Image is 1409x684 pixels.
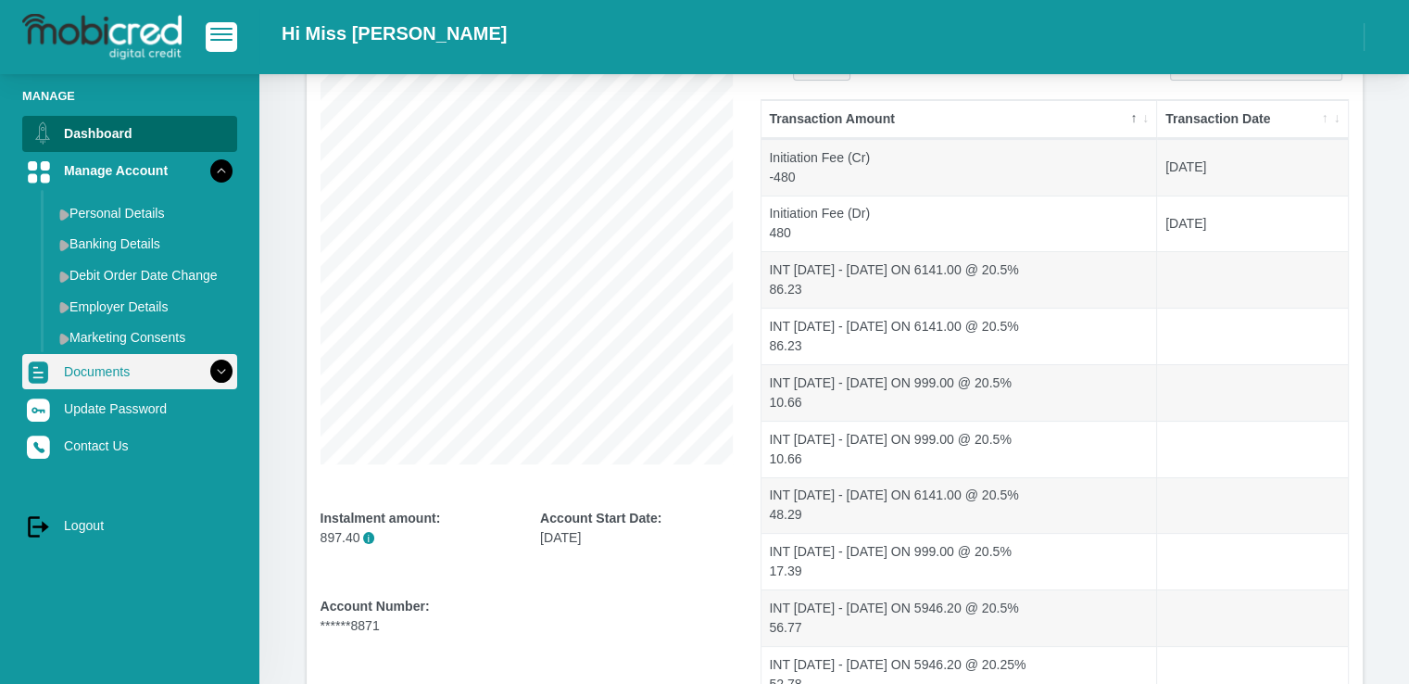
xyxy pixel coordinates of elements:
td: INT [DATE] - [DATE] ON 999.00 @ 20.5% 10.66 [761,364,1158,421]
a: Employer Details [52,292,237,322]
h2: Hi Miss [PERSON_NAME] [282,22,507,44]
b: Account Start Date: [540,511,661,526]
td: [DATE] [1157,139,1347,196]
td: [DATE] [1157,196,1347,252]
span: i [363,532,375,544]
img: menu arrow [59,239,69,251]
a: Debit Order Date Change [52,260,237,290]
a: Manage Account [22,153,237,188]
a: Personal Details [52,198,237,228]
a: Logout [22,508,237,543]
a: Contact Us [22,428,237,463]
b: Account Number: [321,599,430,614]
td: INT [DATE] - [DATE] ON 5946.20 @ 20.5% 56.77 [761,589,1158,646]
img: menu arrow [59,209,69,221]
td: Initiation Fee (Dr) 480 [761,196,1158,252]
a: Marketing Consents [52,323,237,352]
td: INT [DATE] - [DATE] ON 6141.00 @ 20.5% 48.29 [761,477,1158,534]
img: menu arrow [59,333,69,345]
a: Documents [22,354,237,389]
td: INT [DATE] - [DATE] ON 999.00 @ 20.5% 17.39 [761,533,1158,589]
th: Transaction Date: activate to sort column ascending [1157,100,1347,139]
li: Manage [22,87,237,105]
b: Instalment amount: [321,511,441,526]
td: Initiation Fee (Cr) -480 [761,139,1158,196]
a: Update Password [22,391,237,426]
img: menu arrow [59,271,69,283]
p: 897.40 [321,528,513,548]
img: logo-mobicred.svg [22,14,182,60]
a: Banking Details [52,229,237,259]
td: INT [DATE] - [DATE] ON 6141.00 @ 20.5% 86.23 [761,308,1158,364]
th: Transaction Amount: activate to sort column descending [761,100,1158,139]
td: INT [DATE] - [DATE] ON 999.00 @ 20.5% 10.66 [761,421,1158,477]
td: INT [DATE] - [DATE] ON 6141.00 @ 20.5% 86.23 [761,251,1158,308]
img: menu arrow [59,301,69,313]
div: [DATE] [540,509,733,548]
a: Dashboard [22,116,237,151]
